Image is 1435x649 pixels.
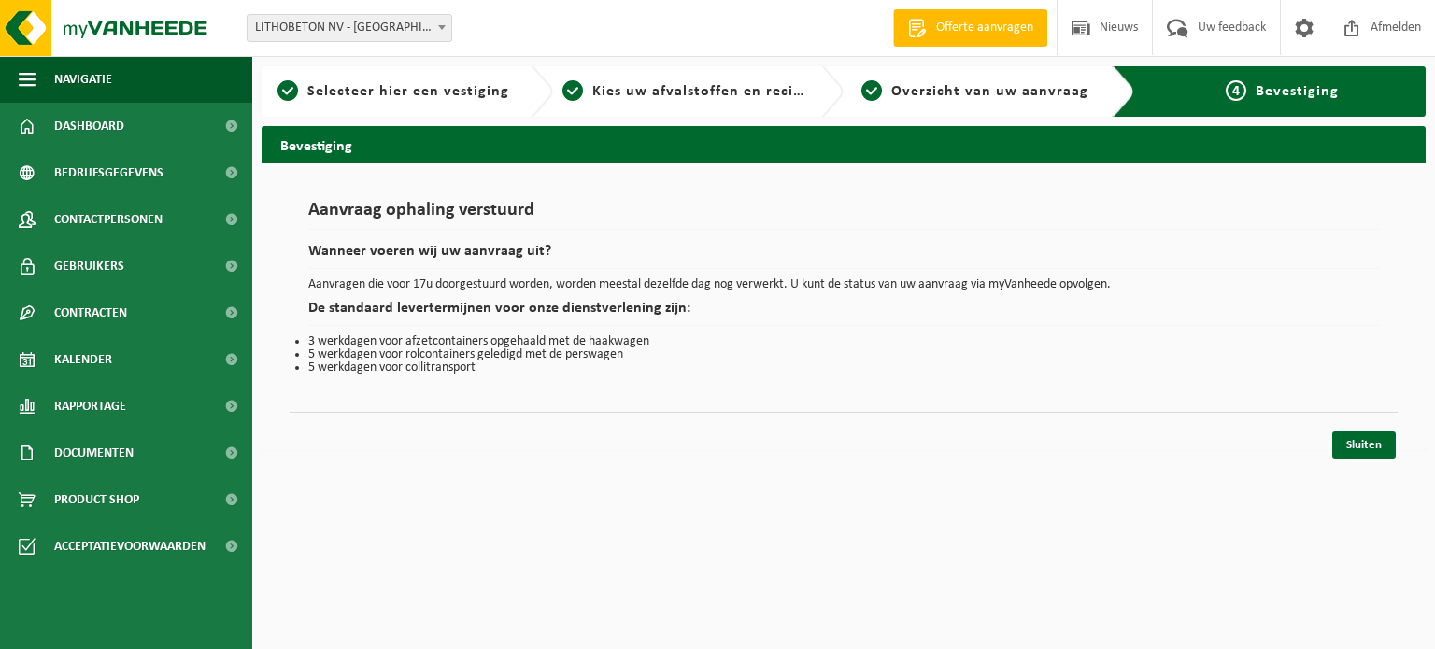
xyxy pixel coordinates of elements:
[307,84,509,99] span: Selecteer hier een vestiging
[54,430,134,476] span: Documenten
[54,523,206,570] span: Acceptatievoorwaarden
[592,84,849,99] span: Kies uw afvalstoffen en recipiënten
[271,80,516,103] a: 1Selecteer hier een vestiging
[247,14,452,42] span: LITHOBETON NV - SNAASKERKE
[54,289,127,336] span: Contracten
[54,383,126,430] span: Rapportage
[308,244,1379,269] h2: Wanneer voeren wij uw aanvraag uit?
[54,149,163,196] span: Bedrijfsgegevens
[54,336,112,383] span: Kalender
[277,80,298,101] span: 1
[54,103,124,149] span: Dashboard
[308,301,1379,326] h2: De standaard levertermijnen voor onze dienstverlening zijn:
[308,278,1379,291] p: Aanvragen die voor 17u doorgestuurd worden, worden meestal dezelfde dag nog verwerkt. U kunt de s...
[54,56,112,103] span: Navigatie
[54,196,163,243] span: Contactpersonen
[861,80,882,101] span: 3
[308,201,1379,230] h1: Aanvraag ophaling verstuurd
[853,80,1098,103] a: 3Overzicht van uw aanvraag
[54,243,124,289] span: Gebruikers
[1226,80,1246,101] span: 4
[931,19,1038,37] span: Offerte aanvragen
[1332,431,1396,459] a: Sluiten
[1256,84,1339,99] span: Bevestiging
[893,9,1047,47] a: Offerte aanvragen
[308,335,1379,348] li: 3 werkdagen voor afzetcontainers opgehaald met de haakwagen
[262,126,1426,162] h2: Bevestiging
[562,80,807,103] a: 2Kies uw afvalstoffen en recipiënten
[891,84,1088,99] span: Overzicht van uw aanvraag
[308,348,1379,361] li: 5 werkdagen voor rolcontainers geledigd met de perswagen
[562,80,583,101] span: 2
[308,361,1379,374] li: 5 werkdagen voor collitransport
[54,476,139,523] span: Product Shop
[248,15,451,41] span: LITHOBETON NV - SNAASKERKE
